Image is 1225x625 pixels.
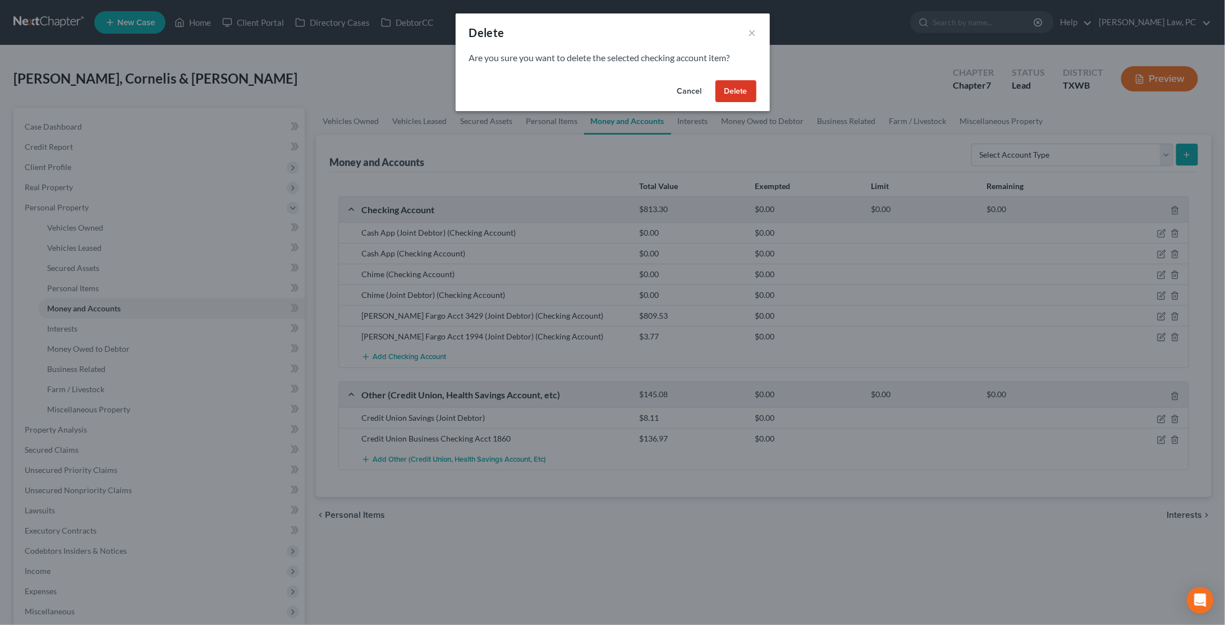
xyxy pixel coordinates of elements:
[1187,587,1214,614] div: Open Intercom Messenger
[715,80,756,103] button: Delete
[668,80,711,103] button: Cancel
[469,25,504,40] div: Delete
[749,26,756,39] button: ×
[469,52,756,65] p: Are you sure you want to delete the selected checking account item?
